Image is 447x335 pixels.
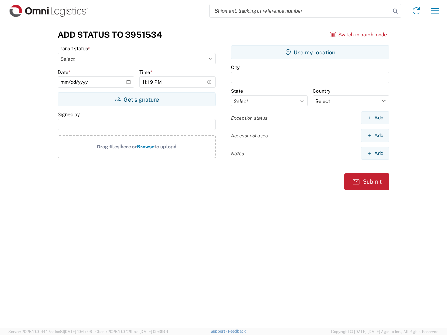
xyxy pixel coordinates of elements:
[137,144,154,149] span: Browse
[154,144,177,149] span: to upload
[211,329,228,333] a: Support
[361,111,389,124] button: Add
[361,147,389,160] button: Add
[58,45,90,52] label: Transit status
[313,88,330,94] label: Country
[231,64,240,70] label: City
[344,173,389,190] button: Submit
[231,115,268,121] label: Exception status
[228,329,246,333] a: Feedback
[95,329,168,334] span: Client: 2025.19.0-129fbcf
[140,329,168,334] span: [DATE] 09:39:01
[64,329,92,334] span: [DATE] 10:47:06
[58,111,80,118] label: Signed by
[361,129,389,142] button: Add
[231,133,268,139] label: Accessorial used
[97,144,137,149] span: Drag files here or
[231,150,244,157] label: Notes
[231,45,389,59] button: Use my location
[58,30,162,40] h3: Add Status to 3951534
[8,329,92,334] span: Server: 2025.19.0-d447cefac8f
[58,69,71,75] label: Date
[330,29,387,40] button: Switch to batch mode
[139,69,152,75] label: Time
[231,88,243,94] label: State
[331,328,439,335] span: Copyright © [DATE]-[DATE] Agistix Inc., All Rights Reserved
[210,4,390,17] input: Shipment, tracking or reference number
[58,92,216,106] button: Get signature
